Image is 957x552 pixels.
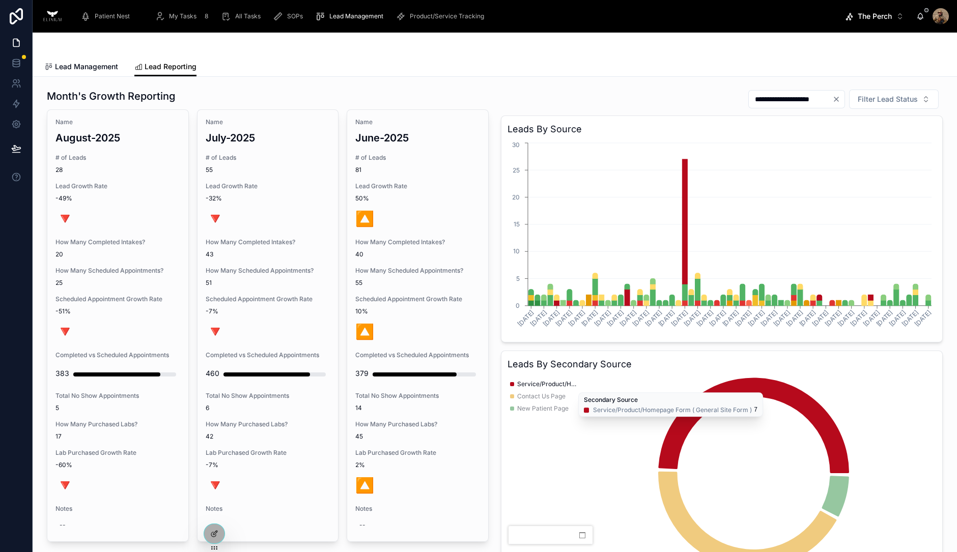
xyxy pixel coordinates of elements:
span: -49% [55,194,180,202]
span: How Many Purchased Labs? [355,420,480,428]
a: Patient Nest [77,7,137,25]
span: 17 [55,432,180,441]
span: 10% [355,307,480,315]
tspan: 20 [512,193,520,201]
span: Total No Show Appointments [206,392,330,400]
span: Notes [355,505,480,513]
a: My Tasks8 [152,7,216,25]
tspan: [DATE] [708,308,727,328]
span: Lead Growth Rate [206,182,330,190]
span: Contact Us Page [517,392,566,400]
span: My Tasks [169,12,196,20]
tspan: [DATE] [695,308,715,328]
div: 8 [201,10,213,22]
tspan: [DATE] [734,308,753,328]
h3: August-2025 [55,130,180,146]
tspan: [DATE] [746,308,766,328]
span: Total No Show Appointments [55,392,180,400]
span: How Many Purchased Labs? [55,420,180,428]
tspan: [DATE] [798,308,817,328]
span: Patient Nest [95,12,130,20]
span: Notes [206,505,330,513]
tspan: [DATE] [567,308,586,328]
span: Name [55,118,180,126]
span: # of Leads [55,154,180,162]
tspan: [DATE] [669,308,689,328]
span: The Perch [858,11,892,21]
tspan: [DATE] [542,308,561,328]
span: Name [355,118,480,126]
h1: Month's Growth Reporting [47,89,175,103]
h1: 🔼 [355,324,480,343]
span: -7% [206,307,330,315]
span: 25 [55,279,180,287]
tspan: 25 [513,166,520,174]
span: Lead Reporting [145,62,196,72]
div: 460 [206,363,219,384]
span: Scheduled Appointment Growth Rate [206,295,330,303]
span: Lead Management [329,12,383,20]
tspan: [DATE] [554,308,574,328]
span: Lead Management [55,62,118,72]
span: How Many Scheduled Appointments? [55,267,180,275]
div: -- [60,521,66,529]
tspan: [DATE] [528,308,548,328]
span: All Tasks [235,12,261,20]
span: Name [206,118,330,126]
span: 42 [206,432,330,441]
span: How Many Completed Intakes? [206,238,330,246]
span: 51 [206,279,330,287]
a: Product/Service Tracking [392,7,491,25]
h1: 🔻 [55,477,180,497]
span: Product/Service Tracking [410,12,484,20]
span: How Many Completed Intakes? [55,238,180,246]
div: chart [508,140,936,336]
tspan: [DATE] [605,308,625,328]
span: Total No Show Appointments [355,392,480,400]
a: Lead Management [45,57,118,78]
h3: July-2025 [206,130,330,146]
span: -32% [206,194,330,202]
span: Filter Lead Status [858,94,918,104]
tspan: [DATE] [887,308,907,328]
h1: 🔻 [55,324,180,343]
span: 50% [355,194,480,202]
tspan: 10 [513,247,520,255]
h1: 🔻 [206,211,330,230]
span: Completed vs Scheduled Appointments [355,351,480,359]
span: Lead Growth Rate [355,182,480,190]
span: Lab Purchased Growth Rate [206,449,330,457]
span: Lab Purchased Growth Rate [355,449,480,457]
tspan: [DATE] [875,308,894,328]
span: 6 [206,404,330,412]
span: 45 [355,432,480,441]
span: 55 [206,166,330,174]
span: Completed vs Scheduled Appointments [55,351,180,359]
h3: Leads By Secondary Source [508,357,936,371]
h3: June-2025 [355,130,480,146]
tspan: [DATE] [683,308,702,328]
h1: 🔻 [55,211,180,230]
button: Clear [832,95,845,103]
span: Notes [55,505,180,513]
span: Lead Growth Rate [55,182,180,190]
tspan: [DATE] [900,308,919,328]
h1: 🔻 [206,324,330,343]
div: -- [359,521,365,529]
tspan: [DATE] [913,308,933,328]
tspan: 30 [512,141,520,149]
span: Service/Product/Homepage Form ( General Site Form ) [517,380,578,388]
span: Completed vs Scheduled Appointments [206,351,330,359]
span: How Many Scheduled Appointments? [355,267,480,275]
tspan: [DATE] [823,308,842,328]
span: # of Leads [355,154,480,162]
h1: 🔼 [355,477,480,497]
span: 43 [206,250,330,258]
button: Select Button [849,90,939,109]
span: 20 [55,250,180,258]
tspan: 15 [514,220,520,228]
tspan: [DATE] [657,308,676,328]
div: 379 [355,363,369,384]
span: 28 [55,166,180,174]
tspan: [DATE] [721,308,740,328]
